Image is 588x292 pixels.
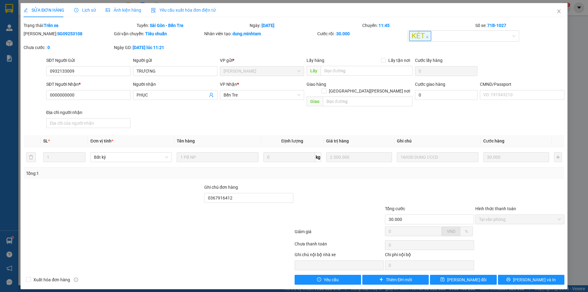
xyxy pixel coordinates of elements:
[232,31,261,36] b: dung.minhtam
[224,90,300,100] span: Bến Tre
[106,8,110,12] span: picture
[26,152,36,162] button: delete
[554,152,562,162] button: plus
[483,152,549,162] input: 0
[324,276,339,283] span: Yêu cầu
[362,22,475,29] div: Chuyến:
[294,241,384,251] div: Chưa thanh toán
[74,278,78,282] span: info-circle
[209,93,214,97] span: user-add
[24,44,113,51] div: Chưa cước :
[550,3,567,20] button: Close
[151,8,156,13] img: icon
[145,31,167,36] b: Tiêu chuẩn
[475,206,516,211] label: Hình thức thanh toán
[114,44,203,51] div: Ngày GD:
[317,30,406,37] div: Cước rồi :
[506,277,511,282] span: printer
[317,277,321,282] span: exclamation-circle
[447,276,487,283] span: [PERSON_NAME] đổi
[315,152,321,162] span: kg
[94,153,168,162] span: Bất kỳ
[249,22,362,29] div: Ngày:
[307,66,321,76] span: Lấy
[385,206,405,211] span: Tổng cước
[177,138,195,143] span: Tên hàng
[323,97,413,106] input: Dọc đường
[386,57,413,64] span: Lấy tận nơi
[220,57,304,64] div: VP gửi
[295,251,384,260] div: Ghi chú nội bộ nhà xe
[415,90,477,100] input: Cước giao hàng
[43,138,48,143] span: SL
[415,66,477,76] input: Cước lấy hàng
[177,152,258,162] input: VD: Bàn, Ghế
[24,30,113,37] div: [PERSON_NAME]:
[106,8,141,13] span: Ảnh kiện hàng
[47,45,50,50] b: 0
[133,81,217,88] div: Người nhận
[415,58,443,63] label: Cước lấy hàng
[204,185,238,190] label: Ghi chú đơn hàng
[281,138,303,143] span: Định lượng
[133,57,217,64] div: Người gửi
[90,138,113,143] span: Đơn vị tính
[220,82,237,87] span: VP Nhận
[224,66,300,76] span: Hồ Chí Minh
[295,275,361,285] button: exclamation-circleYêu cầu
[487,23,506,28] b: 71B-1027
[394,135,481,147] th: Ghi chú
[409,31,431,41] span: KÉT
[440,277,445,282] span: save
[397,152,478,162] input: Ghi Chú
[74,8,96,13] span: Lịch sử
[483,138,504,143] span: Cước hàng
[465,229,468,234] span: %
[151,8,216,13] span: Yêu cầu xuất hóa đơn điện tử
[133,45,164,50] b: [DATE] lúc 11:21
[447,229,455,234] span: VND
[307,97,323,106] span: Giao
[31,276,73,283] span: Xuất hóa đơn hàng
[386,276,412,283] span: Thêm ĐH mới
[326,152,392,162] input: 0
[362,275,429,285] button: plusThêm ĐH mới
[379,277,383,282] span: plus
[326,138,349,143] span: Giá trị hàng
[415,82,445,87] label: Cước giao hàng
[44,23,58,28] b: Trên xe
[57,31,82,36] b: SG09253108
[480,81,564,88] div: CMND/Passport
[307,58,324,63] span: Lấy hàng
[307,82,326,87] span: Giao hàng
[262,23,274,28] b: [DATE]
[430,275,496,285] button: save[PERSON_NAME] đổi
[46,118,130,128] input: Địa chỉ của người nhận
[498,275,564,285] button: printer[PERSON_NAME] và In
[74,8,78,12] span: clock-circle
[150,23,183,28] b: Sài Gòn - Bến Tre
[426,36,429,39] span: close
[475,22,565,29] div: Số xe:
[556,9,561,14] span: close
[114,30,203,37] div: Gói vận chuyển:
[136,22,249,29] div: Tuyến:
[479,215,561,224] span: Tại văn phòng
[24,8,28,12] span: edit
[46,57,130,64] div: SĐT Người Gửi
[23,22,136,29] div: Trạng thái:
[24,8,64,13] span: SỬA ĐƠN HÀNG
[204,193,293,203] input: Ghi chú đơn hàng
[385,251,474,260] div: Chi phí nội bộ
[326,88,413,94] span: [GEOGRAPHIC_DATA][PERSON_NAME] nơi
[379,23,390,28] b: 11:45
[294,228,384,239] div: Giảm giá
[204,30,316,37] div: Nhân viên tạo:
[513,276,556,283] span: [PERSON_NAME] và In
[46,109,130,116] div: Địa chỉ người nhận
[46,81,130,88] div: SĐT Người Nhận
[321,66,413,76] input: Dọc đường
[26,170,227,177] div: Tổng: 1
[336,31,350,36] b: 30.000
